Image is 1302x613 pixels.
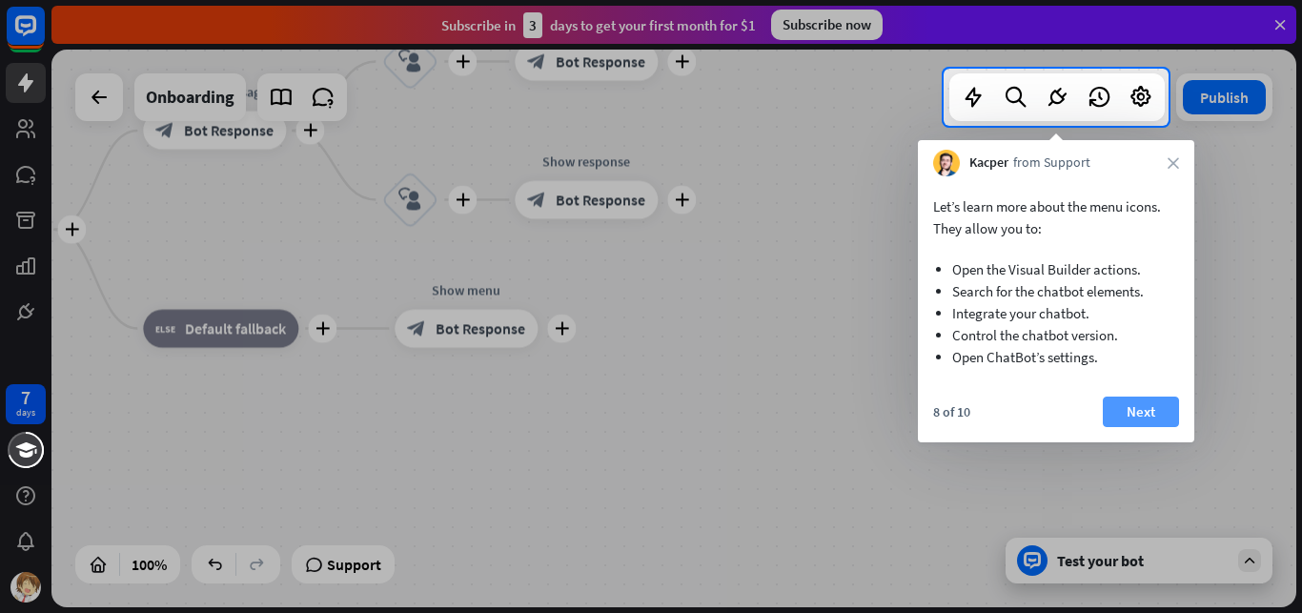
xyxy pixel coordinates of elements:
[1013,153,1090,173] span: from Support
[952,258,1160,280] li: Open the Visual Builder actions.
[952,346,1160,368] li: Open ChatBot’s settings.
[1168,157,1179,169] i: close
[952,302,1160,324] li: Integrate your chatbot.
[15,8,72,65] button: Open LiveChat chat widget
[1103,397,1179,427] button: Next
[952,280,1160,302] li: Search for the chatbot elements.
[933,403,970,420] div: 8 of 10
[952,324,1160,346] li: Control the chatbot version.
[933,195,1179,239] p: Let’s learn more about the menu icons. They allow you to:
[969,153,1008,173] span: Kacper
